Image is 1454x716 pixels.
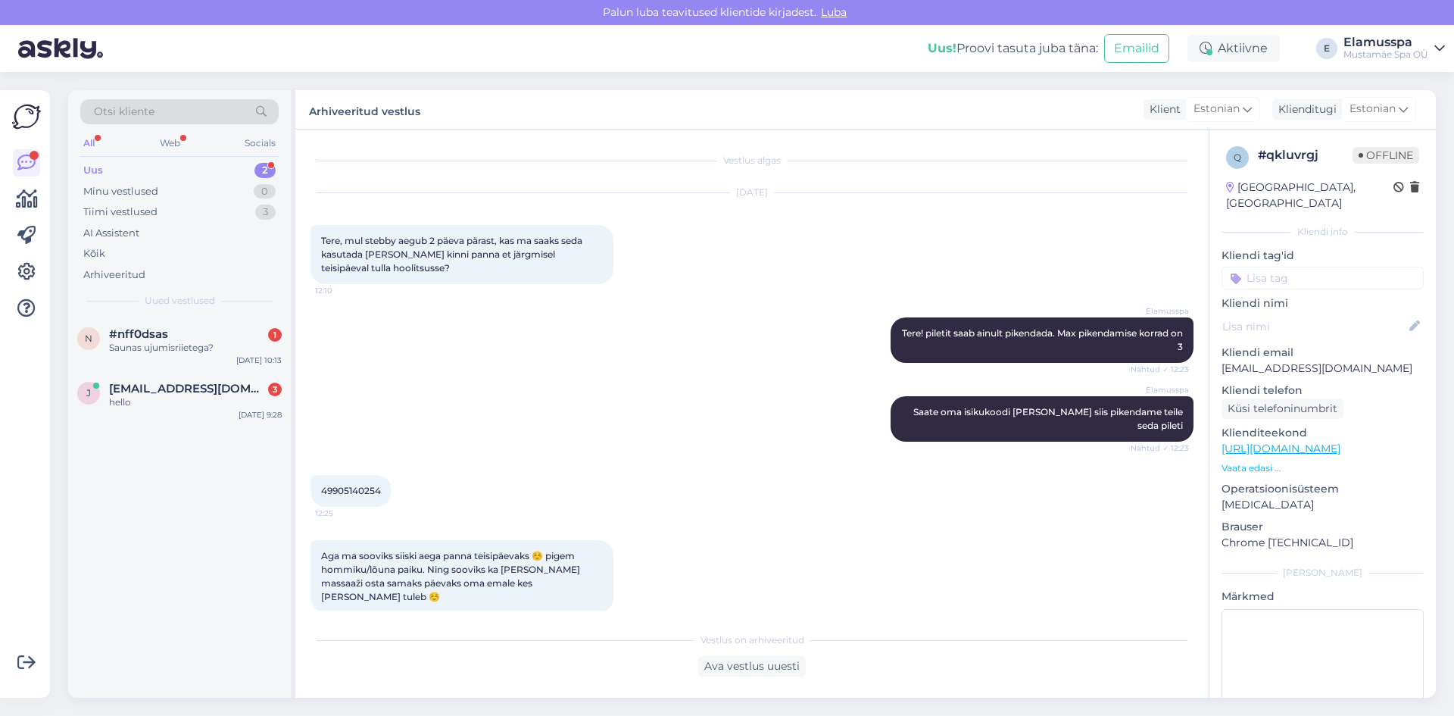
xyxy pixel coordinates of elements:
span: jhen_g12@hotmail.com [109,382,267,396]
p: Märkmed [1222,589,1424,605]
span: n [85,333,92,344]
div: Arhiveeritud [83,267,145,283]
span: Otsi kliente [94,104,154,120]
a: [URL][DOMAIN_NAME] [1222,442,1340,455]
div: AI Assistent [83,226,139,241]
p: Kliendi email [1222,345,1424,361]
span: Nähtud ✓ 12:23 [1131,364,1189,375]
span: Tere, mul stebby aegub 2 päeva pärast, kas ma saaks seda kasutada [PERSON_NAME] kinni panna et jä... [321,235,585,274]
span: Elamusspa [1132,384,1189,396]
span: Uued vestlused [145,294,215,308]
div: Minu vestlused [83,184,158,199]
span: Estonian [1349,101,1396,117]
p: [EMAIL_ADDRESS][DOMAIN_NAME] [1222,361,1424,377]
div: hello [109,396,282,409]
div: Uus [83,163,103,178]
div: [DATE] 9:28 [239,409,282,421]
a: ElamusspaMustamäe Spa OÜ [1343,36,1445,61]
span: Saate oma isikukoodi [PERSON_NAME] siis pikendame teile seda pileti [913,406,1185,431]
div: Socials [242,133,279,153]
div: Kõik [83,246,105,261]
div: [PERSON_NAME] [1222,566,1424,580]
div: Küsi telefoninumbrit [1222,399,1343,419]
div: Aktiivne [1187,35,1280,62]
p: Chrome [TECHNICAL_ID] [1222,535,1424,551]
span: Elamusspa [1132,305,1189,317]
div: 2 [254,163,276,178]
div: Mustamäe Spa OÜ [1343,48,1428,61]
span: 12:10 [315,285,372,296]
div: All [80,133,98,153]
p: Operatsioonisüsteem [1222,481,1424,497]
p: [MEDICAL_DATA] [1222,497,1424,513]
span: q [1234,152,1241,163]
span: #nff0dsas [109,327,168,341]
div: Web [157,133,183,153]
div: Saunas ujumisriietega? [109,341,282,355]
p: Klienditeekond [1222,425,1424,441]
span: Nähtud ✓ 12:23 [1131,442,1189,454]
span: 49905140254 [321,485,381,496]
input: Lisa nimi [1222,318,1406,335]
span: Luba [816,5,851,19]
div: Kliendi info [1222,225,1424,239]
span: Tere! piletit saab ainult pikendada. Max pikendamise korrad on 3 [902,327,1185,352]
div: 3 [255,205,276,220]
b: Uus! [928,41,956,55]
div: Tiimi vestlused [83,205,158,220]
div: # qkluvrgj [1258,146,1353,164]
div: E [1316,38,1337,59]
p: Brauser [1222,519,1424,535]
img: Askly Logo [12,102,41,131]
p: Vaata edasi ... [1222,461,1424,475]
div: Klient [1144,102,1181,117]
div: 0 [254,184,276,199]
button: Emailid [1104,34,1169,63]
div: [GEOGRAPHIC_DATA], [GEOGRAPHIC_DATA] [1226,180,1393,211]
div: Proovi tasuta juba täna: [928,39,1098,58]
p: Kliendi telefon [1222,383,1424,399]
div: Klienditugi [1272,102,1337,117]
div: 1 [268,328,282,342]
p: Kliendi tag'id [1222,248,1424,264]
span: 12:25 [315,508,372,519]
input: Lisa tag [1222,267,1424,289]
span: Offline [1353,147,1419,164]
div: Vestlus algas [310,154,1193,167]
div: [DATE] [310,186,1193,199]
span: Aga ma sooviks siiski aega panna teisipäevaks ☺️ pigem hommiku/lõuna paiku. Ning sooviks ka [PERS... [321,550,582,602]
div: 3 [268,383,282,396]
p: Kliendi nimi [1222,295,1424,311]
div: Ava vestlus uuesti [698,656,806,677]
div: Elamusspa [1343,36,1428,48]
span: Vestlus on arhiveeritud [700,633,804,647]
span: j [86,387,91,399]
label: Arhiveeritud vestlus [309,99,420,120]
span: Estonian [1193,101,1240,117]
div: [DATE] 10:13 [236,355,282,366]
